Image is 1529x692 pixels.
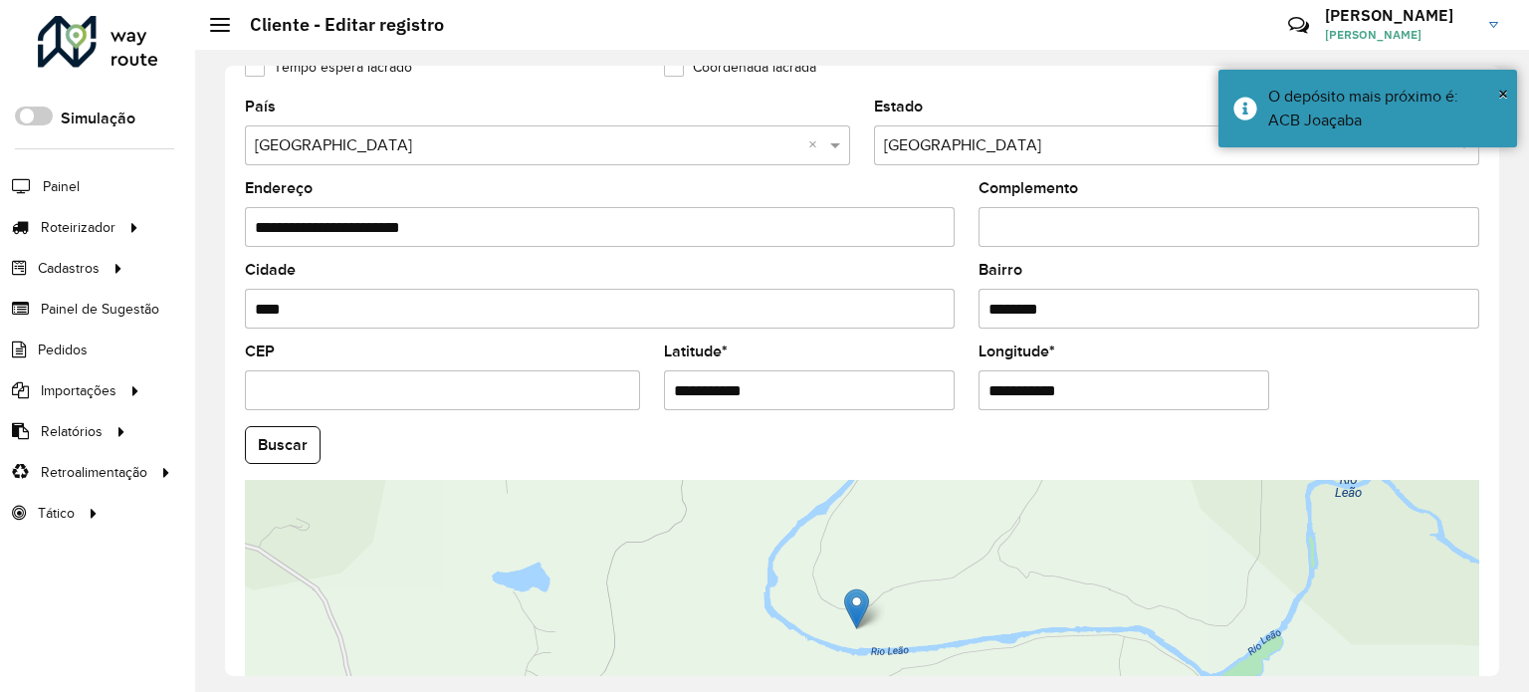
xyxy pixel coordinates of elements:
button: Close [1498,79,1508,109]
span: Relatórios [41,421,103,442]
span: [PERSON_NAME] [1325,26,1474,44]
span: Painel [43,176,80,197]
label: Complemento [979,176,1078,200]
label: Latitude [664,340,728,363]
span: Cadastros [38,258,100,279]
label: CEP [245,340,275,363]
div: O depósito mais próximo é: ACB Joaçaba [1268,85,1502,132]
label: Coordenada lacrada [664,57,816,78]
button: Buscar [245,426,321,464]
label: Tempo espera lacrado [245,57,412,78]
span: Painel de Sugestão [41,299,159,320]
span: Pedidos [38,340,88,360]
h2: Cliente - Editar registro [230,14,444,36]
label: Cidade [245,258,296,282]
span: Tático [38,503,75,524]
label: Estado [874,95,923,118]
h3: [PERSON_NAME] [1325,6,1474,25]
img: Marker [844,588,869,629]
label: Longitude [979,340,1055,363]
label: Endereço [245,176,313,200]
span: × [1498,83,1508,105]
span: Retroalimentação [41,462,147,483]
span: Clear all [808,133,825,157]
span: Importações [41,380,116,401]
label: Simulação [61,107,135,130]
label: País [245,95,276,118]
span: Roteirizador [41,217,115,238]
a: Contato Rápido [1277,4,1320,47]
label: Bairro [979,258,1022,282]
